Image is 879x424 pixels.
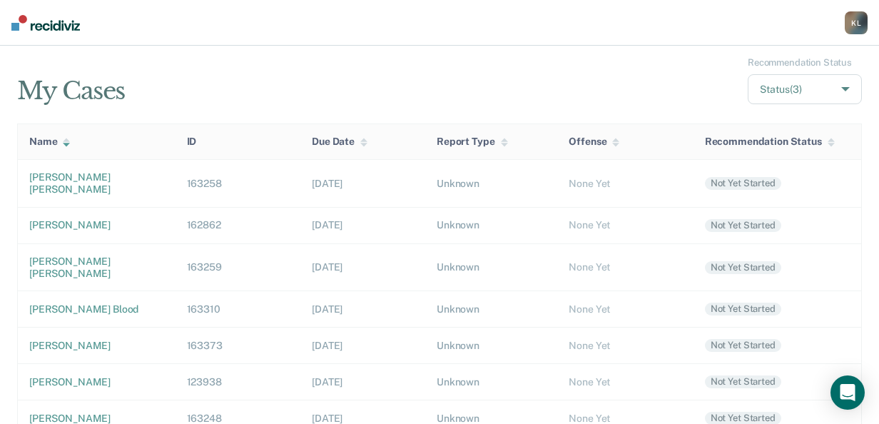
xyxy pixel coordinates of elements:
td: Unknown [425,291,557,328]
td: [DATE] [300,328,425,364]
td: 163259 [176,243,301,291]
div: Not yet started [705,177,781,190]
td: [DATE] [300,160,425,208]
div: Recommendation Status [705,136,835,148]
div: None Yet [569,219,681,231]
div: My Cases [17,76,125,106]
div: [PERSON_NAME] [29,376,164,388]
div: [PERSON_NAME] [PERSON_NAME] [29,256,164,280]
div: Name [29,136,70,148]
button: KL [845,11,868,34]
td: [DATE] [300,207,425,243]
div: None Yet [569,376,681,388]
div: [PERSON_NAME] blood [29,303,164,316]
div: Not yet started [705,261,781,274]
div: ID [187,136,197,148]
td: Unknown [425,243,557,291]
div: [PERSON_NAME] [29,340,164,352]
div: Offense [569,136,619,148]
td: 123938 [176,364,301,400]
div: None Yet [569,261,681,273]
div: Not yet started [705,375,781,388]
td: 163310 [176,291,301,328]
td: 163258 [176,160,301,208]
td: Unknown [425,364,557,400]
div: None Yet [569,303,681,316]
div: None Yet [569,340,681,352]
div: Open Intercom Messenger [830,375,865,410]
div: None Yet [569,178,681,190]
td: Unknown [425,328,557,364]
td: 162862 [176,207,301,243]
div: K L [845,11,868,34]
div: [PERSON_NAME] [PERSON_NAME] [29,171,164,196]
td: [DATE] [300,291,425,328]
td: Unknown [425,160,557,208]
td: [DATE] [300,243,425,291]
div: Not yet started [705,303,781,316]
td: [DATE] [300,364,425,400]
div: Not yet started [705,339,781,352]
td: Unknown [425,207,557,243]
div: [PERSON_NAME] [29,219,164,231]
button: Status(3) [748,74,862,105]
td: 163373 [176,328,301,364]
div: Recommendation Status [748,57,852,69]
div: Report Type [437,136,507,148]
img: Recidiviz [11,15,80,31]
div: Due Date [312,136,367,148]
div: Not yet started [705,219,781,232]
